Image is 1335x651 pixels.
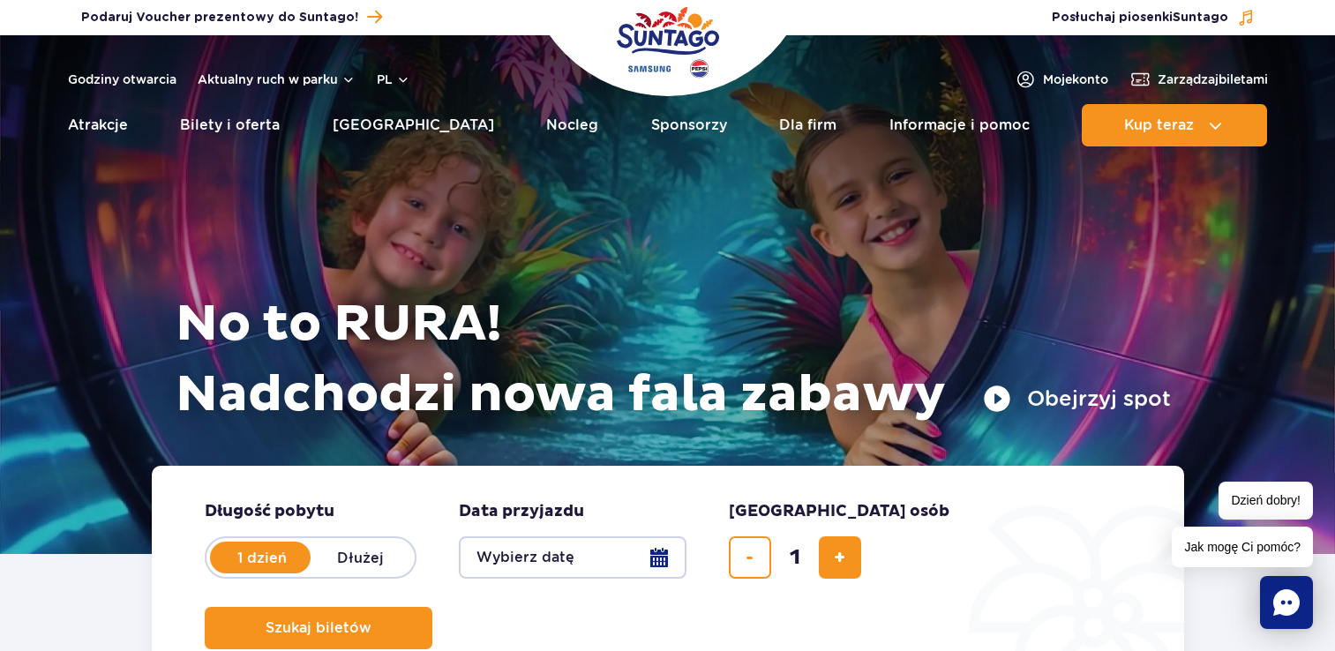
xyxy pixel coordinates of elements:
[1052,9,1228,26] span: Posłuchaj piosenki
[205,607,432,649] button: Szukaj biletów
[176,289,1171,430] h1: No to RURA! Nadchodzi nowa fala zabawy
[81,5,382,29] a: Podaruj Voucher prezentowy do Suntago!
[1158,71,1268,88] span: Zarządzaj biletami
[377,71,410,88] button: pl
[1173,11,1228,24] span: Suntago
[68,104,128,146] a: Atrakcje
[546,104,598,146] a: Nocleg
[1219,482,1313,520] span: Dzień dobry!
[651,104,727,146] a: Sponsorzy
[1172,527,1313,567] span: Jak mogę Ci pomóc?
[333,104,494,146] a: [GEOGRAPHIC_DATA]
[81,9,358,26] span: Podaruj Voucher prezentowy do Suntago!
[198,72,356,86] button: Aktualny ruch w parku
[774,536,816,579] input: liczba biletów
[459,501,584,522] span: Data przyjazdu
[983,385,1171,413] button: Obejrzyj spot
[1260,576,1313,629] div: Chat
[1129,69,1268,90] a: Zarządzajbiletami
[729,501,949,522] span: [GEOGRAPHIC_DATA] osób
[729,536,771,579] button: usuń bilet
[779,104,836,146] a: Dla firm
[68,71,176,88] a: Godziny otwarcia
[1124,117,1194,133] span: Kup teraz
[1082,104,1267,146] button: Kup teraz
[266,620,371,636] span: Szukaj biletów
[1043,71,1108,88] span: Moje konto
[819,536,861,579] button: dodaj bilet
[180,104,280,146] a: Bilety i oferta
[212,539,312,576] label: 1 dzień
[311,539,411,576] label: Dłużej
[205,501,334,522] span: Długość pobytu
[459,536,686,579] button: Wybierz datę
[1052,9,1255,26] button: Posłuchaj piosenkiSuntago
[889,104,1030,146] a: Informacje i pomoc
[1015,69,1108,90] a: Mojekonto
